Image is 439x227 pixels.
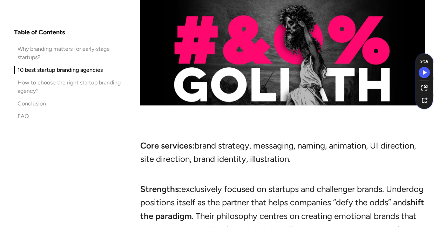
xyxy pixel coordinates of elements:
[14,28,65,36] h4: Table of Contents
[140,184,181,194] strong: Strengths:
[18,112,29,121] div: FAQ
[14,112,125,121] a: FAQ
[14,78,125,95] a: How to choose the right startup branding agency?
[18,66,103,74] div: 10 best startup branding agencies
[140,139,425,180] li: brand strategy, messaging, naming, animation, UI direction, site direction, brand identity, illus...
[18,99,46,108] div: Conclusion
[14,99,125,108] a: Conclusion
[14,66,125,74] a: 10 best startup branding agencies
[18,78,125,95] div: How to choose the right startup branding agency?
[140,140,195,151] strong: Core services:
[140,197,424,221] strong: shift the paradigm
[18,45,125,62] div: Why branding matters for early‑stage startups?
[14,45,125,62] a: Why branding matters for early‑stage startups?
